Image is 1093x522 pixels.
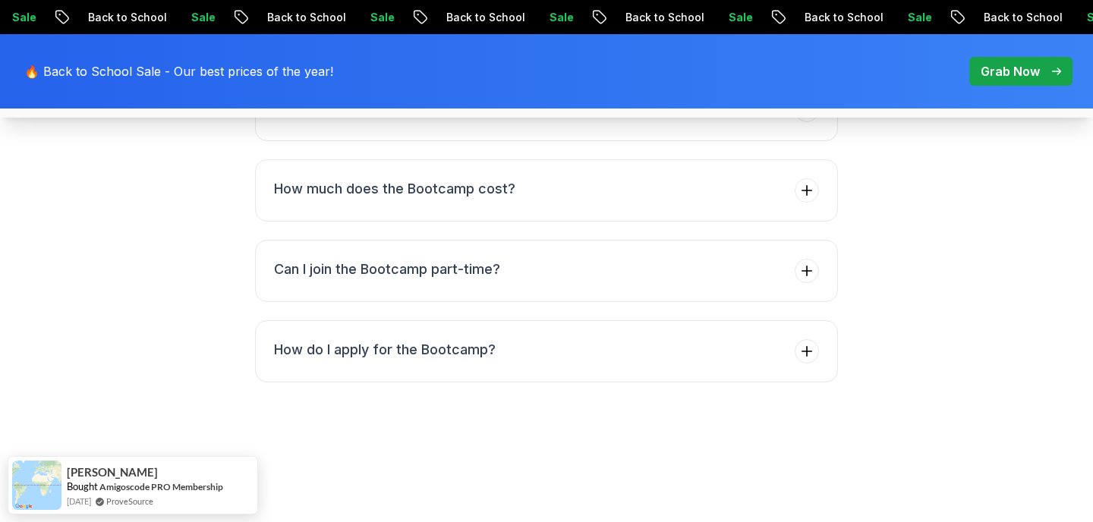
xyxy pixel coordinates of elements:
[12,461,61,510] img: provesource social proof notification image
[970,10,1073,25] p: Back to School
[24,62,333,80] p: 🔥 Back to School Sale - Our best prices of the year!
[106,495,153,508] a: ProveSource
[894,10,943,25] p: Sale
[357,10,405,25] p: Sale
[74,10,178,25] p: Back to School
[254,10,357,25] p: Back to School
[178,10,226,25] p: Sale
[791,10,894,25] p: Back to School
[99,481,223,492] a: Amigoscode PRO Membership
[255,240,838,302] button: Can I join the Bootcamp part-time?
[981,62,1040,80] p: Grab Now
[67,495,91,508] span: [DATE]
[536,10,584,25] p: Sale
[274,339,496,360] h3: How do I apply for the Bootcamp?
[274,259,500,280] h3: Can I join the Bootcamp part-time?
[255,159,838,222] button: How much does the Bootcamp cost?
[67,466,158,479] span: [PERSON_NAME]
[255,320,838,382] button: How do I apply for the Bootcamp?
[433,10,536,25] p: Back to School
[612,10,715,25] p: Back to School
[274,178,515,200] h3: How much does the Bootcamp cost?
[715,10,764,25] p: Sale
[67,480,98,492] span: Bought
